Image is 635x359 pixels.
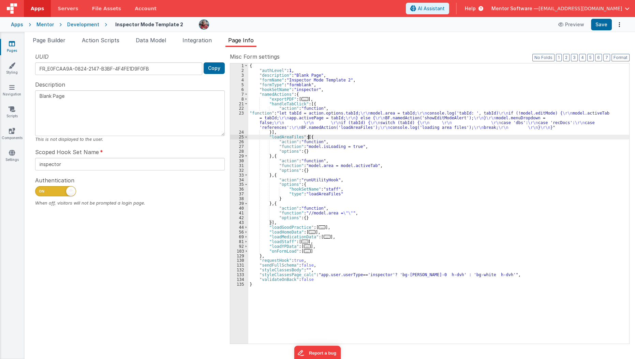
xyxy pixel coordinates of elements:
[33,37,65,44] span: Page Builder
[199,20,209,29] img: eba322066dbaa00baf42793ca2fab581
[230,192,248,196] div: 37
[230,277,248,282] div: 134
[31,5,44,12] span: Apps
[230,249,248,254] div: 103
[615,20,624,29] button: Options
[35,148,99,156] span: Scoped Hook Set Name
[36,21,54,28] div: Mentor
[115,22,183,27] h4: Inspector Mode Template 2
[35,176,74,184] span: Authentication
[611,54,630,61] button: Format
[230,102,248,106] div: 21
[230,211,248,215] div: 41
[563,54,570,61] button: 2
[230,92,248,97] div: 7
[230,215,248,220] div: 42
[230,201,248,206] div: 39
[230,159,248,163] div: 30
[319,225,325,229] span: ...
[230,173,248,178] div: 33
[230,111,248,130] div: 23
[465,5,476,12] span: Help
[230,53,280,61] span: Misc Form settings
[136,37,166,44] span: Data Model
[406,3,449,14] button: AI Assistant
[230,196,248,201] div: 38
[92,5,121,12] span: File Assets
[591,19,612,30] button: Save
[230,206,248,211] div: 40
[324,235,330,239] span: ...
[230,97,248,102] div: 8
[230,272,248,277] div: 133
[230,254,248,258] div: 129
[304,249,311,253] span: ...
[301,240,308,243] span: ...
[35,53,49,61] span: UUID
[491,5,630,12] button: Mentor Software — [EMAIL_ADDRESS][DOMAIN_NAME]
[230,230,248,235] div: 56
[230,163,248,168] div: 31
[230,68,248,73] div: 2
[230,106,248,111] div: 22
[538,5,622,12] span: [EMAIL_ADDRESS][DOMAIN_NAME]
[230,225,248,230] div: 44
[230,235,248,239] div: 69
[603,54,610,61] button: 7
[230,130,248,135] div: 24
[301,97,308,101] span: ...
[556,54,562,61] button: 1
[11,21,23,28] div: Apps
[230,268,248,272] div: 132
[82,37,119,44] span: Action Scripts
[230,263,248,268] div: 131
[230,135,248,139] div: 25
[595,54,602,61] button: 6
[230,139,248,144] div: 26
[230,168,248,173] div: 32
[230,178,248,182] div: 34
[230,83,248,87] div: 5
[230,78,248,83] div: 4
[35,200,225,206] div: When off, visitors will not be prompted a login page.
[587,54,594,61] button: 5
[35,80,65,89] span: Description
[230,282,248,287] div: 135
[230,87,248,92] div: 6
[230,239,248,244] div: 81
[230,244,248,249] div: 92
[230,220,248,225] div: 43
[58,5,78,12] span: Servers
[230,144,248,149] div: 27
[230,258,248,263] div: 130
[230,149,248,154] div: 28
[532,54,555,61] button: No Folds
[35,136,225,143] div: This is not displayed to the user.
[554,19,588,30] button: Preview
[230,187,248,192] div: 36
[571,54,578,61] button: 3
[182,37,212,44] span: Integration
[309,230,315,234] span: ...
[228,37,254,44] span: Page Info
[230,182,248,187] div: 35
[67,21,99,28] div: Development
[491,5,538,12] span: Mentor Software —
[230,63,248,68] div: 1
[579,54,586,61] button: 4
[230,154,248,159] div: 29
[230,73,248,78] div: 3
[304,244,311,248] span: ...
[204,62,225,74] button: Copy
[418,5,445,12] span: AI Assistant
